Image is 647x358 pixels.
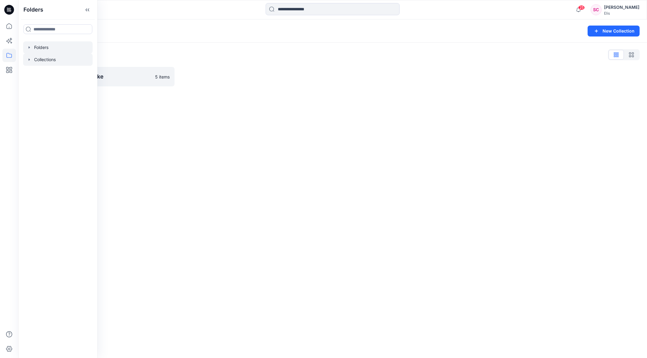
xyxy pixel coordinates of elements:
div: Elis [604,11,639,16]
span: 25 [578,5,585,10]
div: SC [591,4,602,15]
div: [PERSON_NAME] [604,4,639,11]
p: 5 items [155,74,170,80]
button: New Collection [588,26,640,36]
a: Test Collection Bespoke5 items [26,67,175,86]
